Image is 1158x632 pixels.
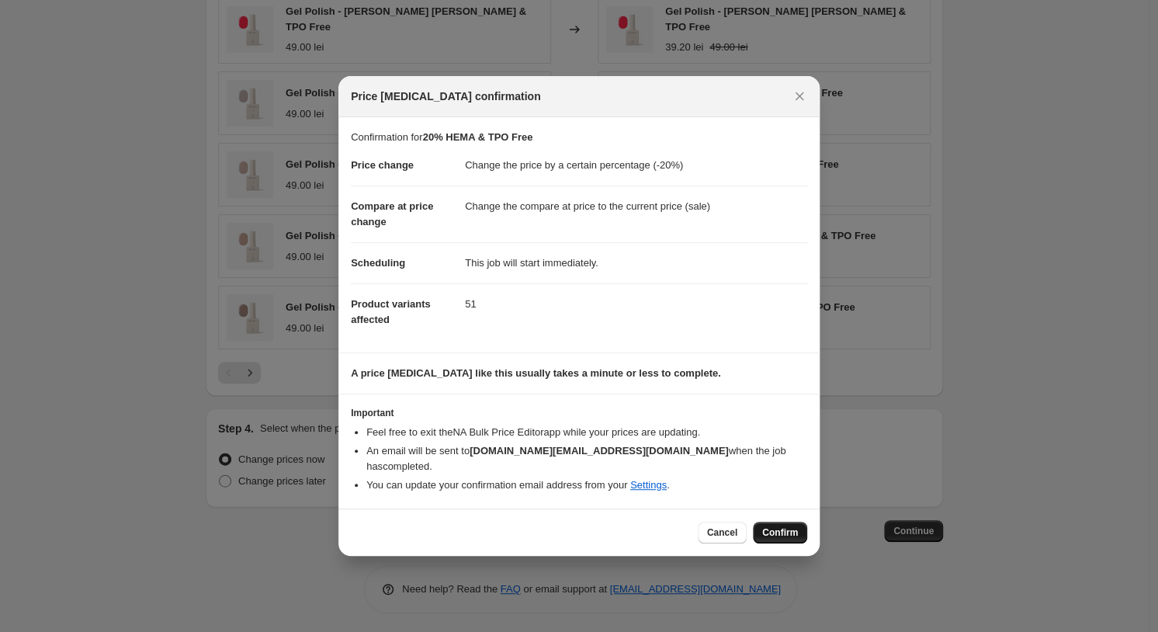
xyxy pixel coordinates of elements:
[753,522,807,543] button: Confirm
[762,526,798,539] span: Confirm
[351,367,721,379] b: A price [MEDICAL_DATA] like this usually takes a minute or less to complete.
[366,443,807,474] li: An email will be sent to when the job has completed .
[707,526,737,539] span: Cancel
[366,477,807,493] li: You can update your confirmation email address from your .
[465,145,807,186] dd: Change the price by a certain percentage (-20%)
[351,159,414,171] span: Price change
[698,522,747,543] button: Cancel
[422,131,532,143] b: 20% HEMA & TPO Free
[465,283,807,325] dd: 51
[351,298,431,325] span: Product variants affected
[465,242,807,283] dd: This job will start immediately.
[465,186,807,227] dd: Change the compare at price to the current price (sale)
[351,257,405,269] span: Scheduling
[366,425,807,440] li: Feel free to exit the NA Bulk Price Editor app while your prices are updating.
[351,130,807,145] p: Confirmation for
[351,89,541,104] span: Price [MEDICAL_DATA] confirmation
[630,479,667,491] a: Settings
[351,200,433,227] span: Compare at price change
[470,445,729,457] b: [DOMAIN_NAME][EMAIL_ADDRESS][DOMAIN_NAME]
[351,407,807,419] h3: Important
[789,85,810,107] button: Close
